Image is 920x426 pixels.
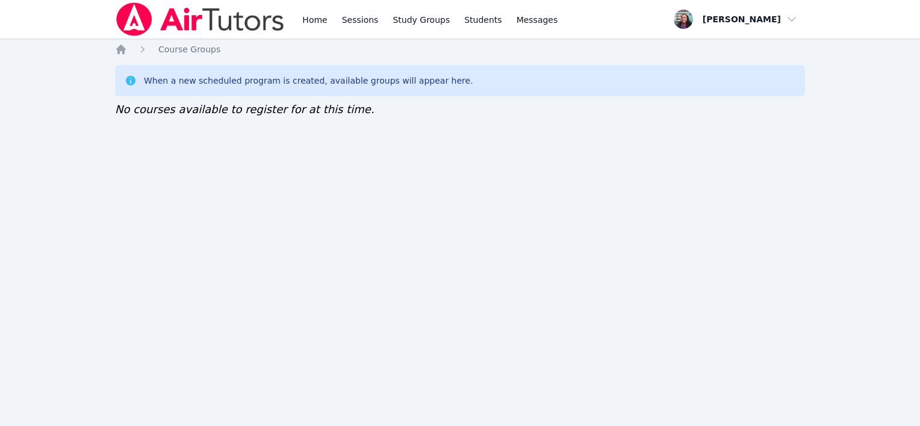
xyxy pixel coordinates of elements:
[115,43,805,55] nav: Breadcrumb
[158,43,220,55] a: Course Groups
[158,45,220,54] span: Course Groups
[144,75,473,87] div: When a new scheduled program is created, available groups will appear here.
[517,14,558,26] span: Messages
[115,2,285,36] img: Air Tutors
[115,103,375,116] span: No courses available to register for at this time.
